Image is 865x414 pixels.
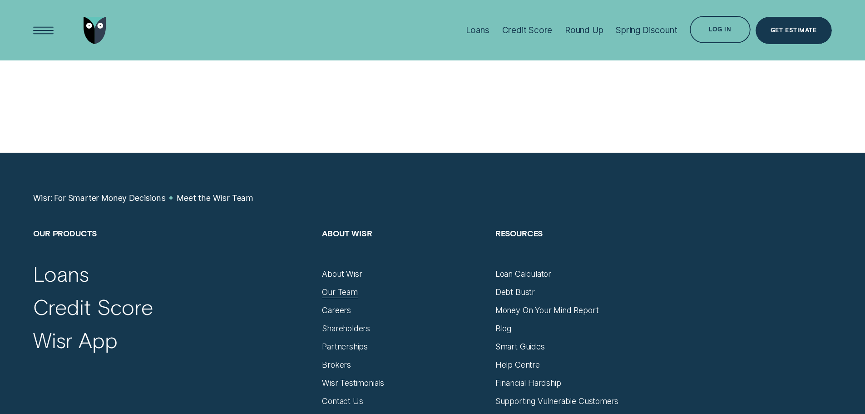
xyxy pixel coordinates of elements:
[495,396,619,406] a: Supporting Vulnerable Customers
[616,25,677,35] div: Spring Discount
[495,269,551,279] a: Loan Calculator
[33,228,312,269] h2: Our Products
[33,193,165,203] a: Wisr: For Smarter Money Decisions
[322,378,384,388] a: Wisr Testimonials
[322,360,351,370] a: Brokers
[322,287,358,297] a: Our Team
[502,25,553,35] div: Credit Score
[565,25,603,35] div: Round Up
[84,17,106,44] img: Wisr
[756,17,832,44] a: Get Estimate
[322,324,370,334] a: Shareholders
[30,17,57,44] button: Open Menu
[322,228,485,269] h2: About Wisr
[322,342,368,352] a: Partnerships
[495,342,545,352] a: Smart Guides
[495,360,540,370] a: Help Centre
[33,327,117,354] a: Wisr App
[466,25,489,35] div: Loans
[495,287,535,297] a: Debt Bustr
[33,294,153,320] a: Credit Score
[495,378,561,388] a: Financial Hardship
[33,261,89,287] a: Loans
[690,16,750,43] button: Log in
[495,228,658,269] h2: Resources
[177,193,253,203] a: Meet the Wisr Team
[495,324,511,334] a: Blog
[322,305,351,315] a: Careers
[322,269,362,279] a: About Wisr
[495,305,599,315] a: Money On Your Mind Report
[322,396,363,406] a: Contact Us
